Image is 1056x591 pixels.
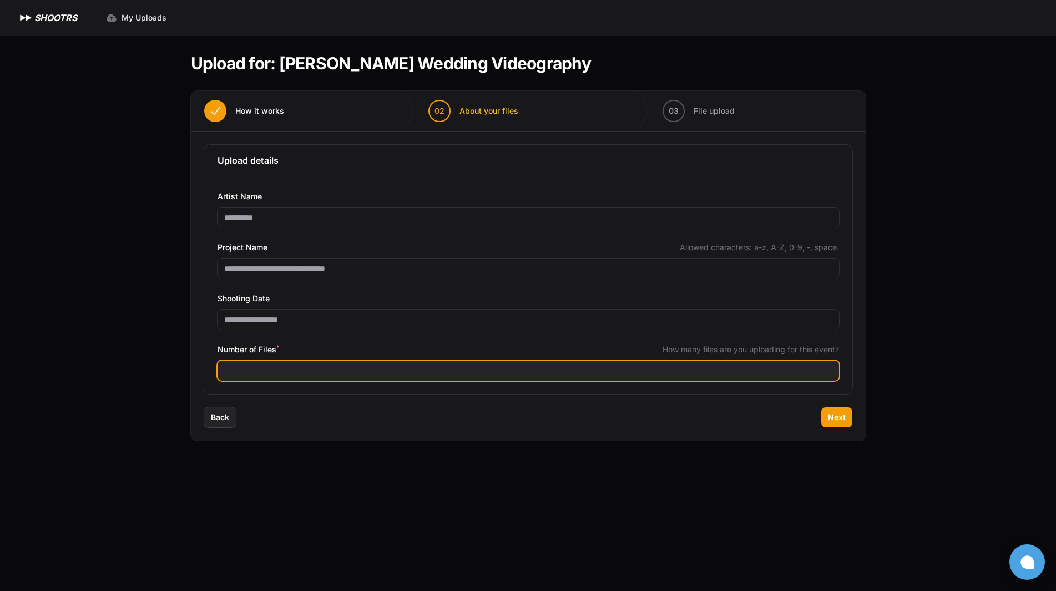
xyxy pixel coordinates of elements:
[191,53,591,73] h1: Upload for: [PERSON_NAME] Wedding Videography
[828,412,846,423] span: Next
[122,12,166,23] span: My Uploads
[191,91,297,131] button: How it works
[18,11,77,24] a: SHOOTRS SHOOTRS
[204,407,236,427] button: Back
[218,343,279,356] span: Number of Files
[218,241,267,254] span: Project Name
[649,91,748,131] button: 03 File upload
[218,190,262,203] span: Artist Name
[415,91,532,131] button: 02 About your files
[459,105,518,117] span: About your files
[99,8,173,28] a: My Uploads
[18,11,34,24] img: SHOOTRS
[663,344,839,355] span: How many files are you uploading for this event?
[1009,544,1045,580] button: Open chat window
[821,407,852,427] button: Next
[218,154,839,167] h3: Upload details
[694,105,735,117] span: File upload
[669,105,679,117] span: 03
[211,412,229,423] span: Back
[218,292,270,305] span: Shooting Date
[235,105,284,117] span: How it works
[434,105,444,117] span: 02
[34,11,77,24] h1: SHOOTRS
[680,242,839,253] span: Allowed characters: a-z, A-Z, 0-9, -, space.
